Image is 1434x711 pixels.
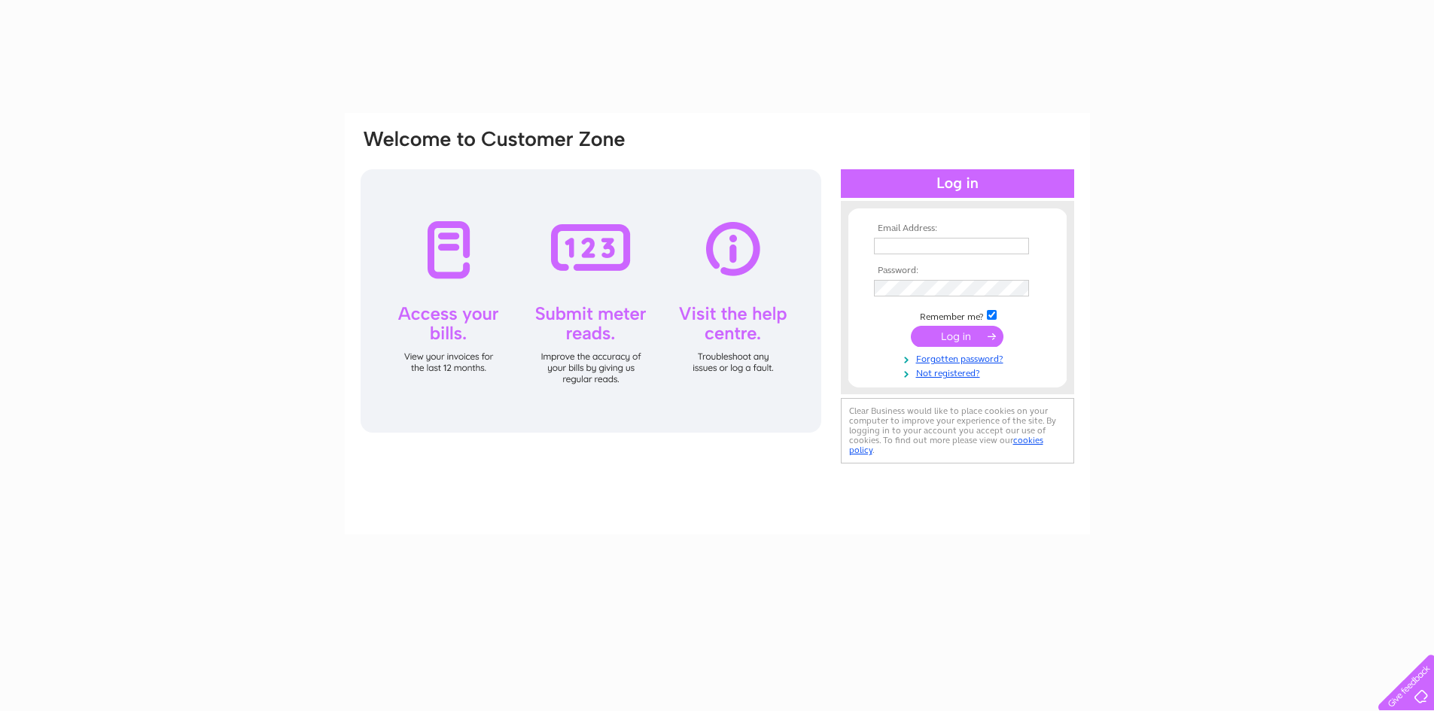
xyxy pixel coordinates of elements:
[870,223,1045,234] th: Email Address:
[841,398,1074,463] div: Clear Business would like to place cookies on your computer to improve your experience of the sit...
[870,266,1045,276] th: Password:
[849,435,1043,455] a: cookies policy
[870,308,1045,323] td: Remember me?
[874,365,1045,379] a: Not registered?
[874,351,1045,365] a: Forgotten password?
[911,326,1003,347] input: Submit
